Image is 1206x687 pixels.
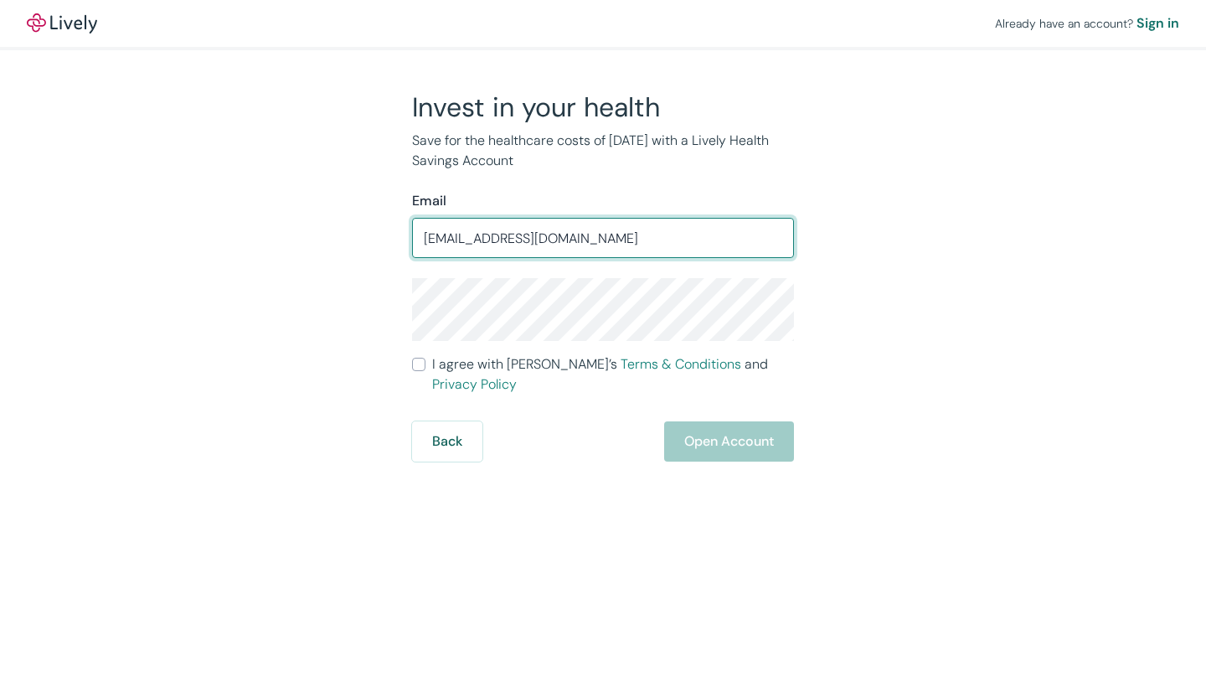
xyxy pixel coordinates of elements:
p: Save for the healthcare costs of [DATE] with a Lively Health Savings Account [412,131,794,171]
a: Terms & Conditions [621,355,741,373]
label: Email [412,191,446,211]
span: I agree with [PERSON_NAME]’s and [432,354,794,395]
button: Back [412,421,482,462]
a: Sign in [1136,13,1179,34]
div: Already have an account? [995,13,1179,34]
h2: Invest in your health [412,90,794,124]
a: LivelyLively [27,13,97,34]
img: Lively [27,13,97,34]
a: Privacy Policy [432,375,517,393]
